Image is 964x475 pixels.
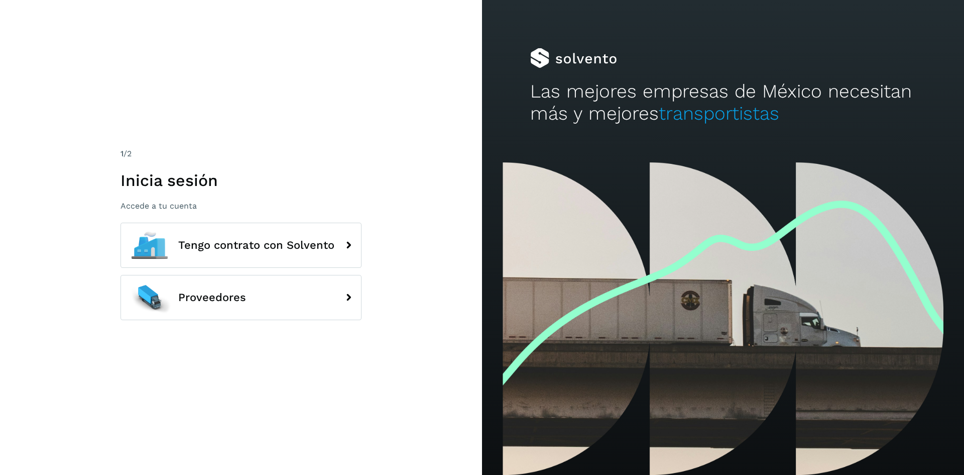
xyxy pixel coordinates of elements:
[120,275,361,320] button: Proveedores
[530,80,916,125] h2: Las mejores empresas de México necesitan más y mejores
[178,239,334,251] span: Tengo contrato con Solvento
[120,171,361,190] h1: Inicia sesión
[120,223,361,268] button: Tengo contrato con Solvento
[178,292,246,304] span: Proveedores
[120,201,361,211] p: Accede a tu cuenta
[659,103,779,124] span: transportistas
[120,148,361,160] div: /2
[120,149,124,158] span: 1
